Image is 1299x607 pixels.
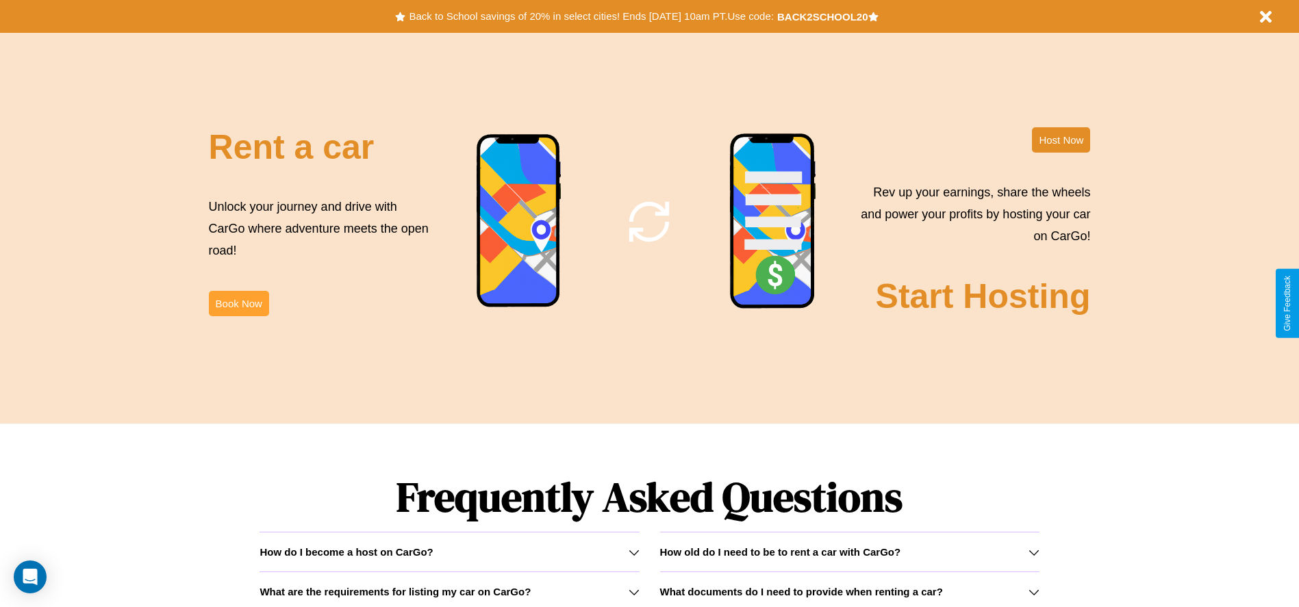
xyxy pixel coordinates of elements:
[853,181,1090,248] p: Rev up your earnings, share the wheels and power your profits by hosting your car on CarGo!
[405,7,777,26] button: Back to School savings of 20% in select cities! Ends [DATE] 10am PT.Use code:
[729,133,817,311] img: phone
[660,546,901,558] h3: How old do I need to be to rent a car with CarGo?
[209,127,375,167] h2: Rent a car
[209,196,433,262] p: Unlock your journey and drive with CarGo where adventure meets the open road!
[660,586,943,597] h3: What documents do I need to provide when renting a car?
[14,560,47,593] div: Open Intercom Messenger
[1032,127,1090,153] button: Host Now
[1283,276,1292,331] div: Give Feedback
[260,462,1039,532] h1: Frequently Asked Questions
[777,11,868,23] b: BACK2SCHOOL20
[476,133,562,309] img: phone
[260,546,433,558] h3: How do I become a host on CarGo?
[260,586,531,597] h3: What are the requirements for listing my car on CarGo?
[876,276,1091,316] h2: Start Hosting
[209,291,269,316] button: Book Now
